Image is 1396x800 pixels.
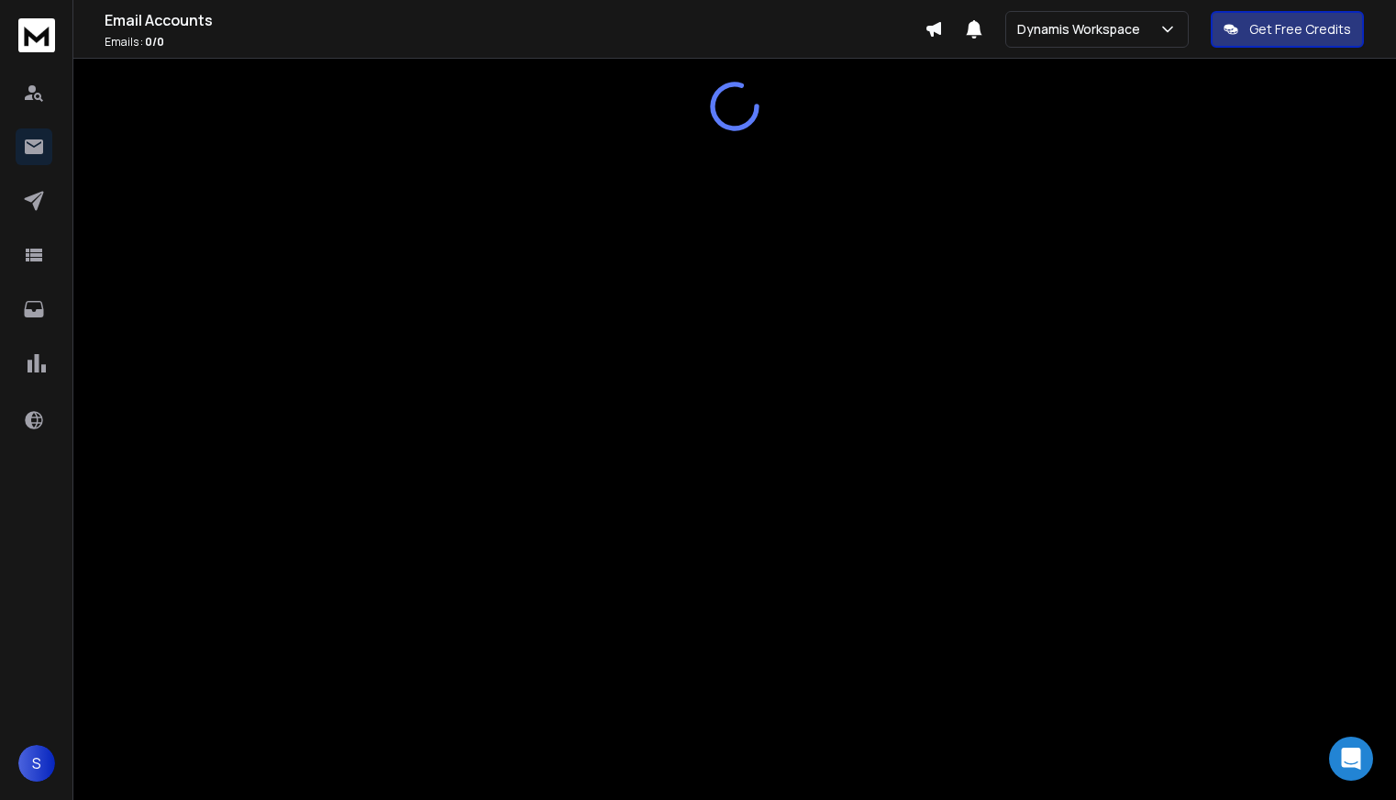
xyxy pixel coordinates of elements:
[105,35,925,50] p: Emails :
[1329,737,1373,781] div: Open Intercom Messenger
[145,34,164,50] span: 0 / 0
[1249,20,1351,39] p: Get Free Credits
[1211,11,1364,48] button: Get Free Credits
[18,745,55,782] button: S
[1017,20,1147,39] p: Dynamis Workspace
[105,9,925,31] h1: Email Accounts
[18,18,55,52] img: logo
